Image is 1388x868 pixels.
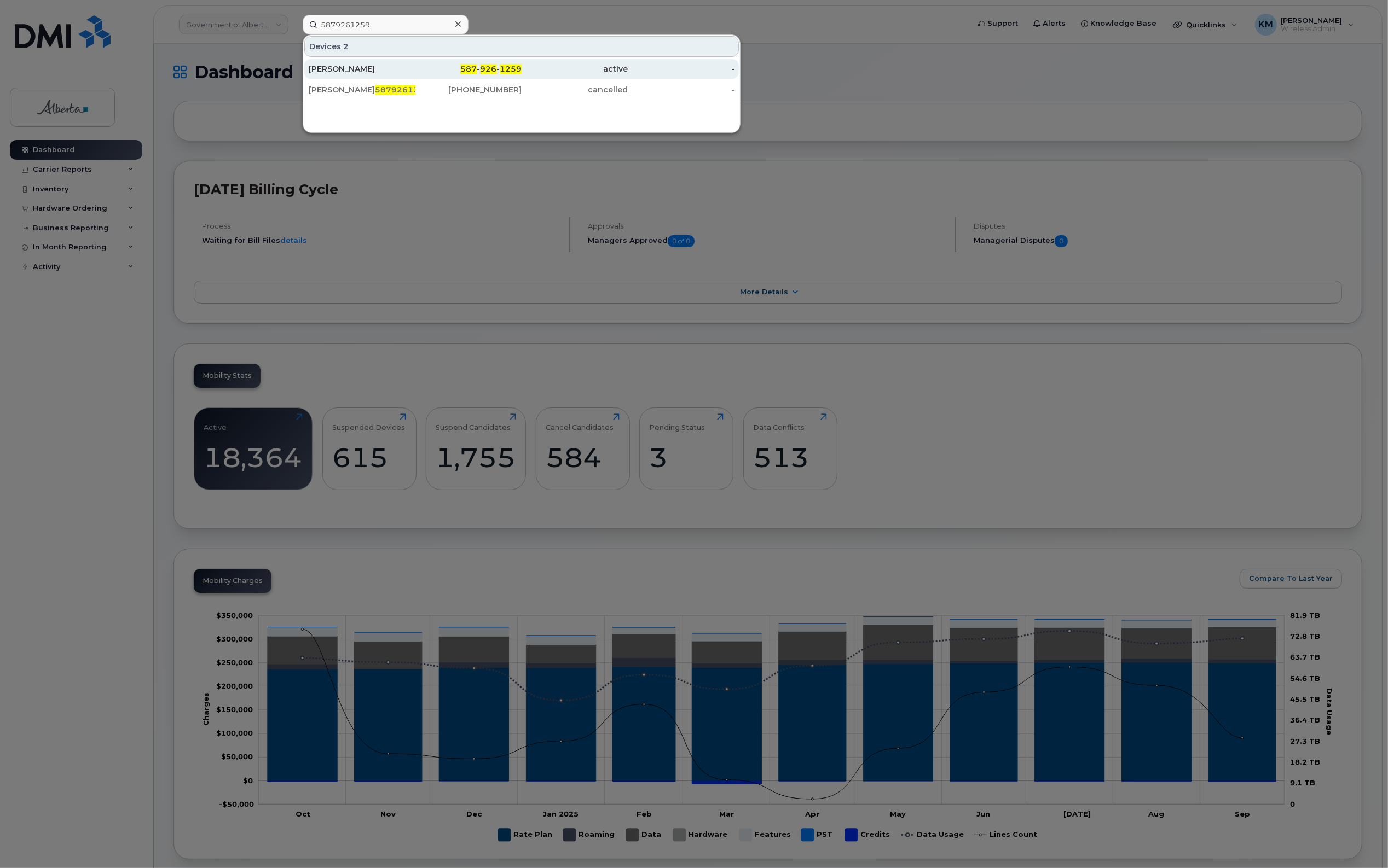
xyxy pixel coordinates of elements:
div: - [628,63,735,74]
div: - - [415,63,522,74]
span: 5879261259 [375,85,430,95]
span: 2 [343,41,349,52]
a: [PERSON_NAME]5879261259[PHONE_NUMBER]cancelled- [304,80,739,100]
div: [PERSON_NAME] [309,84,415,95]
div: - [628,84,735,95]
div: Devices [304,36,739,57]
a: [PERSON_NAME]587-926-1259active- [304,59,739,79]
span: 587 [460,64,477,74]
span: 926 [480,64,496,74]
span: 1259 [500,64,522,74]
div: cancelled [522,84,628,95]
div: active [522,63,628,74]
div: [PERSON_NAME] [309,63,415,74]
div: [PHONE_NUMBER] [415,84,522,95]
